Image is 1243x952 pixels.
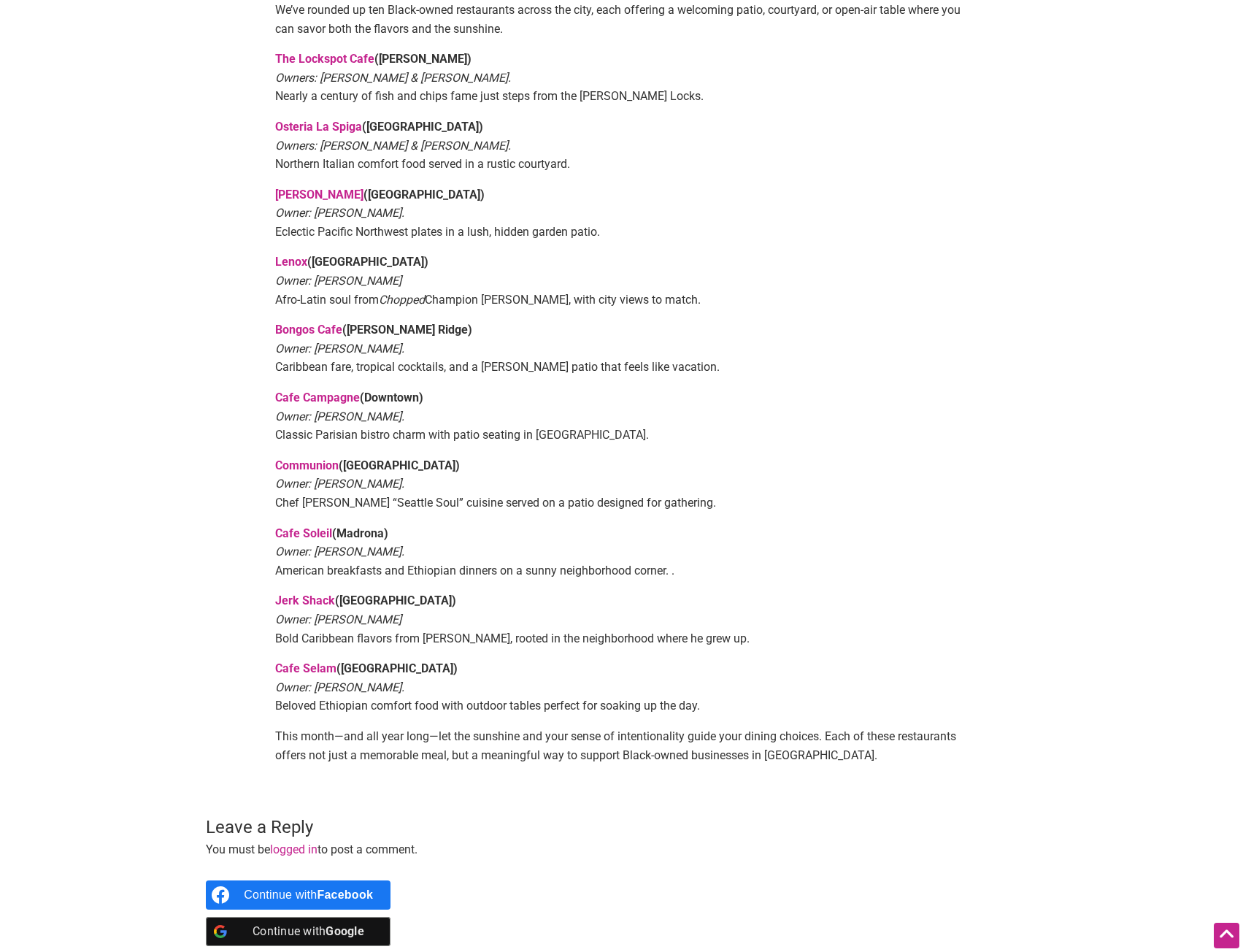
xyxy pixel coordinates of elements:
[275,591,969,648] p: Bold Caribbean flavors from [PERSON_NAME], rooted in the neighborhood where he grew up.
[275,410,404,423] em: Owner: [PERSON_NAME].
[275,659,969,715] p: Beloved Ethiopian comfort food with outdoor tables perfect for soaking up the day.
[275,185,969,242] p: Eclectic Pacific Northwest plates in a lush, hidden garden patio.
[275,458,339,472] a: Communion
[275,342,404,356] em: Owner: [PERSON_NAME].
[275,206,404,220] em: Owner: [PERSON_NAME].
[206,815,1037,840] h3: Leave a Reply
[275,120,483,134] strong: ([GEOGRAPHIC_DATA])
[244,917,373,946] div: Continue with
[275,50,969,106] p: Nearly a century of fish and chips fame just steps from the [PERSON_NAME] Locks.
[275,594,335,607] a: Jerk Shack
[275,613,401,626] em: Owner: [PERSON_NAME]
[244,880,373,910] div: Continue with
[317,888,373,901] b: Facebook
[275,727,969,764] p: This month—and all year long—let the sunshine and your sense of intentionality guide your dining ...
[275,139,511,153] em: Owners: [PERSON_NAME] & [PERSON_NAME].
[379,293,425,307] em: Chopped
[275,1,969,38] p: We’ve rounded up ten Black-owned restaurants across the city, each offering a welcoming patio, co...
[275,320,969,377] p: Caribbean fare, tropical cocktails, and a [PERSON_NAME] patio that feels like vacation.
[275,391,360,404] a: Cafe Campagne
[206,880,390,910] a: Continue with <b>Facebook</b>
[275,120,362,134] a: Osteria La Spiga
[275,526,332,540] a: Cafe Soleil
[275,545,404,558] em: Owner: [PERSON_NAME].
[275,477,404,491] em: Owner: [PERSON_NAME].
[206,917,390,946] a: Continue with <b>Google</b>
[275,323,472,337] strong: ([PERSON_NAME] Ridge)
[1214,923,1239,948] div: Scroll Back to Top
[275,456,969,513] p: Chef [PERSON_NAME] “Seattle Soul” cuisine served on a patio designed for gathering.
[275,188,485,201] strong: ([GEOGRAPHIC_DATA])
[275,255,307,269] a: Lenox
[206,840,1037,859] p: You must be to post a comment.
[275,388,969,445] p: Classic Parisian bistro charm with patio seating in [GEOGRAPHIC_DATA].
[275,458,460,472] strong: ([GEOGRAPHIC_DATA])
[275,255,428,269] strong: ([GEOGRAPHIC_DATA])
[275,253,969,309] p: Afro-Latin soul from Champion [PERSON_NAME], with city views to match.
[275,188,363,201] a: [PERSON_NAME]
[275,661,336,675] a: Cafe Selam
[275,526,388,540] strong: (Madrona)
[270,842,318,856] a: logged in
[275,594,456,607] strong: ([GEOGRAPHIC_DATA])
[275,274,401,288] em: Owner: [PERSON_NAME]
[275,52,374,66] a: The Lockspot Cafe
[275,118,969,174] p: Northern Italian comfort food served in a rustic courtyard.
[275,524,969,580] p: American breakfasts and Ethiopian dinners on a sunny neighborhood corner. .
[326,924,364,938] b: Google
[275,52,472,66] strong: ([PERSON_NAME])
[275,71,511,85] em: Owners: [PERSON_NAME] & [PERSON_NAME].
[275,661,458,675] strong: ([GEOGRAPHIC_DATA])
[275,391,423,404] strong: (Downtown)
[275,323,342,337] a: Bongos Cafe
[275,680,404,694] em: Owner: [PERSON_NAME].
